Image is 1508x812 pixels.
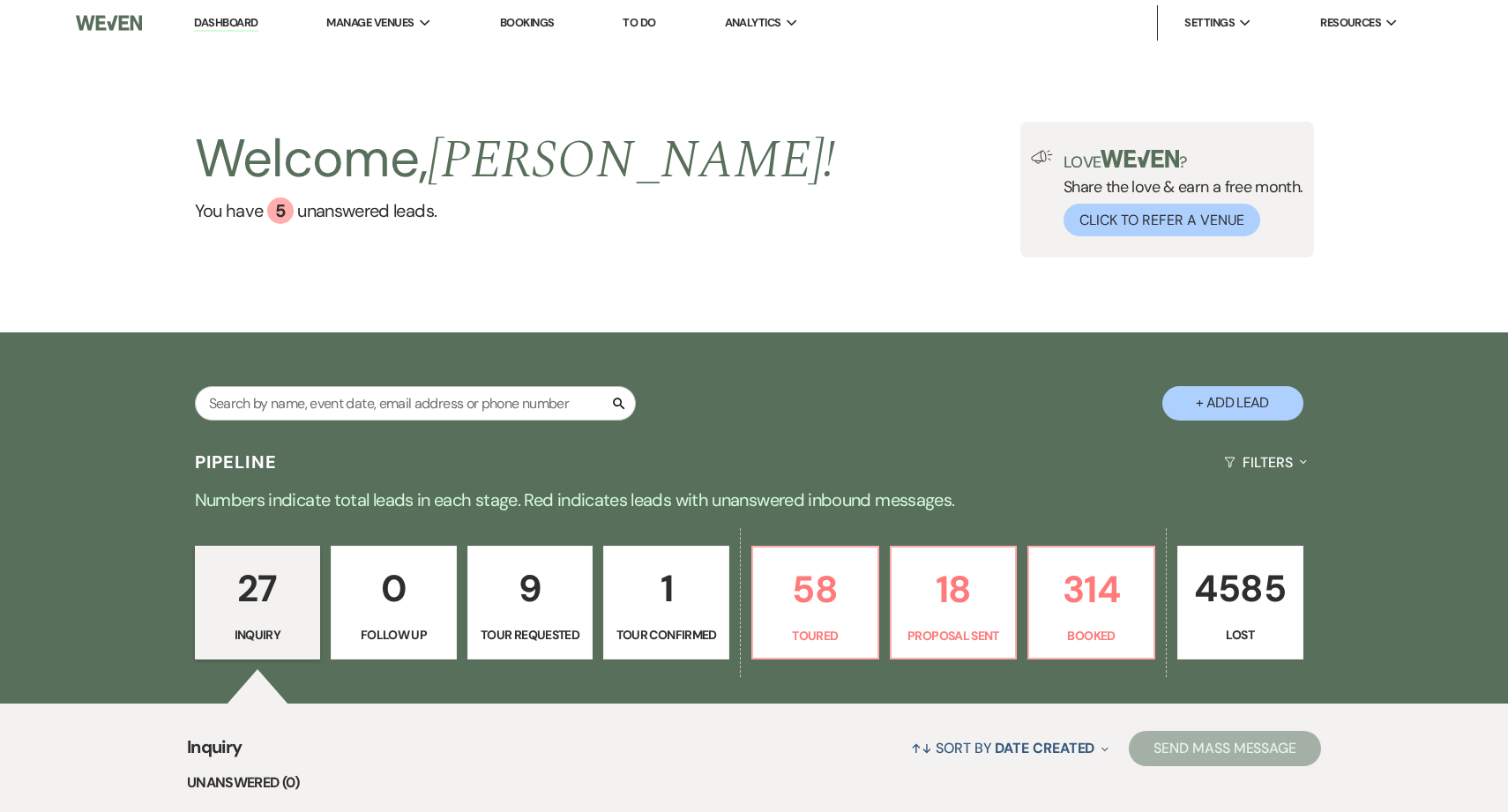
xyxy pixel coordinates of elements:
button: Sort By Date Created [904,725,1116,771]
p: Numbers indicate total leads in each stage. Red indicates leads with unanswered inbound messages. [119,486,1389,514]
a: 9Tour Requested [467,546,593,660]
a: 1Tour Confirmed [603,546,729,660]
img: loud-speaker-illustration.svg [1031,150,1053,164]
p: Love ? [1064,150,1303,170]
p: 1 [615,559,718,618]
img: Weven Logo [76,4,143,41]
span: Resources [1320,14,1381,32]
a: To Do [623,15,655,30]
p: 58 [764,560,867,619]
p: 0 [342,559,445,618]
p: Follow Up [342,625,445,644]
p: 27 [206,559,310,618]
p: 9 [479,559,582,618]
p: Tour Confirmed [615,625,718,644]
input: Search by name, event date, email address or phone number [195,386,636,421]
a: Dashboard [194,15,258,32]
a: 4585Lost [1177,546,1303,660]
a: 18Proposal Sent [890,546,1018,660]
img: weven-logo-green.svg [1101,150,1179,168]
p: 4585 [1189,559,1292,618]
p: 314 [1040,560,1143,619]
p: 18 [902,560,1005,619]
span: [PERSON_NAME] ! [428,120,835,201]
a: 314Booked [1027,546,1155,660]
span: Manage Venues [326,14,414,32]
span: Settings [1184,14,1235,32]
span: Inquiry [187,734,243,771]
a: 27Inquiry [195,546,321,660]
div: Share the love & earn a free month. [1053,150,1303,236]
a: You have 5 unanswered leads. [195,197,836,224]
a: 58Toured [751,546,879,660]
button: Filters [1217,439,1313,486]
span: ↑↓ [911,739,932,757]
button: Click to Refer a Venue [1064,204,1260,236]
span: Date Created [995,739,1094,757]
li: Unanswered (0) [187,771,1321,794]
button: + Add Lead [1162,386,1303,421]
h3: Pipeline [195,450,278,474]
a: Bookings [500,15,555,30]
span: Analytics [725,14,781,32]
p: Proposal Sent [902,626,1005,645]
h2: Welcome, [195,122,836,197]
p: Inquiry [206,625,310,644]
p: Lost [1189,625,1292,644]
p: Booked [1040,626,1143,645]
div: 5 [267,197,294,224]
p: Tour Requested [479,625,582,644]
p: Toured [764,626,867,645]
a: 0Follow Up [331,546,457,660]
button: Send Mass Message [1129,731,1321,766]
